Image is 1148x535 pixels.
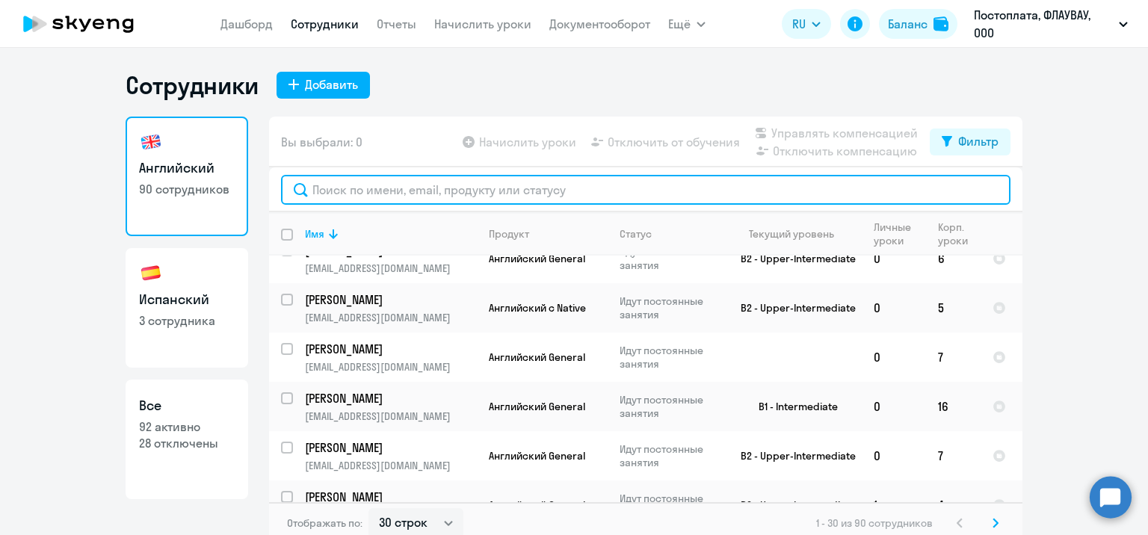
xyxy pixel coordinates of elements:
[434,16,531,31] a: Начислить уроки
[139,312,235,329] p: 3 сотрудника
[305,409,476,423] p: [EMAIL_ADDRESS][DOMAIN_NAME]
[782,9,831,39] button: RU
[723,431,862,480] td: B2 - Upper-Intermediate
[305,489,474,505] p: [PERSON_NAME]
[277,72,370,99] button: Добавить
[139,181,235,197] p: 90 сотрудников
[926,382,981,431] td: 16
[305,75,358,93] div: Добавить
[305,311,476,324] p: [EMAIL_ADDRESS][DOMAIN_NAME]
[549,16,650,31] a: Документооборот
[620,344,722,371] p: Идут постоянные занятия
[126,70,259,100] h1: Сотрудники
[139,396,235,415] h3: Все
[620,227,652,241] div: Статус
[220,16,273,31] a: Дашборд
[139,158,235,178] h3: Английский
[305,262,476,275] p: [EMAIL_ADDRESS][DOMAIN_NAME]
[958,132,999,150] div: Фильтр
[305,390,476,406] a: [PERSON_NAME]
[139,290,235,309] h3: Испанский
[620,492,722,519] p: Идут постоянные занятия
[930,129,1010,155] button: Фильтр
[305,291,474,308] p: [PERSON_NAME]
[620,245,722,272] p: Идут постоянные занятия
[489,252,585,265] span: Английский General
[862,480,926,530] td: 1
[862,333,926,382] td: 0
[938,220,980,247] div: Корп. уроки
[668,15,691,33] span: Ещё
[305,439,476,456] a: [PERSON_NAME]
[862,234,926,283] td: 0
[305,341,476,357] a: [PERSON_NAME]
[966,6,1135,42] button: Постоплата, ФЛАУВАУ, ООО
[735,227,861,241] div: Текущий уровень
[879,9,957,39] button: Балансbalance
[974,6,1113,42] p: Постоплата, ФЛАУВАУ, ООО
[620,393,722,420] p: Идут постоянные занятия
[489,350,585,364] span: Английский General
[305,341,474,357] p: [PERSON_NAME]
[287,516,362,530] span: Отображать по:
[926,480,981,530] td: 4
[723,480,862,530] td: B2 - Upper-Intermediate
[126,248,248,368] a: Испанский3 сотрудника
[305,439,474,456] p: [PERSON_NAME]
[281,133,362,151] span: Вы выбрали: 0
[489,400,585,413] span: Английский General
[723,382,862,431] td: B1 - Intermediate
[305,360,476,374] p: [EMAIL_ADDRESS][DOMAIN_NAME]
[792,15,806,33] span: RU
[291,16,359,31] a: Сотрудники
[862,283,926,333] td: 0
[305,227,324,241] div: Имя
[926,283,981,333] td: 5
[862,431,926,480] td: 0
[305,489,476,505] a: [PERSON_NAME]
[377,16,416,31] a: Отчеты
[926,333,981,382] td: 7
[139,418,235,435] p: 92 активно
[305,291,476,308] a: [PERSON_NAME]
[888,15,928,33] div: Баланс
[281,175,1010,205] input: Поиск по имени, email, продукту или статусу
[139,435,235,451] p: 28 отключены
[874,220,925,247] div: Личные уроки
[933,16,948,31] img: balance
[926,234,981,283] td: 6
[305,459,476,472] p: [EMAIL_ADDRESS][DOMAIN_NAME]
[489,449,585,463] span: Английский General
[489,227,529,241] div: Продукт
[126,117,248,236] a: Английский90 сотрудников
[723,283,862,333] td: B2 - Upper-Intermediate
[723,234,862,283] td: B2 - Upper-Intermediate
[816,516,933,530] span: 1 - 30 из 90 сотрудников
[620,294,722,321] p: Идут постоянные занятия
[305,390,474,406] p: [PERSON_NAME]
[620,442,722,469] p: Идут постоянные занятия
[749,227,834,241] div: Текущий уровень
[126,380,248,499] a: Все92 активно28 отключены
[489,301,586,315] span: Английский с Native
[139,130,163,154] img: english
[668,9,706,39] button: Ещё
[862,382,926,431] td: 0
[305,227,476,241] div: Имя
[139,262,163,285] img: spanish
[926,431,981,480] td: 7
[489,498,585,512] span: Английский General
